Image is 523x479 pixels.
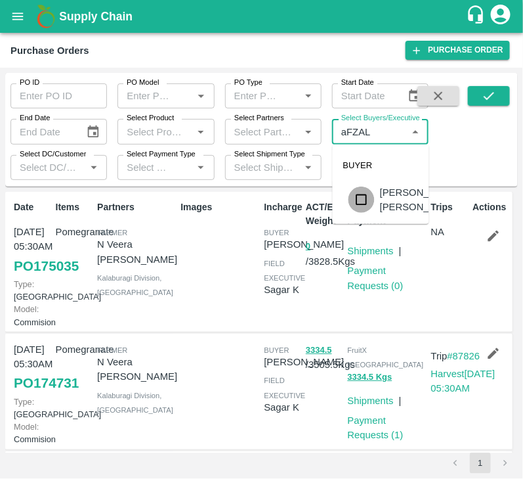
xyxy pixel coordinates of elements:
[333,150,429,181] div: BUYER
[14,421,51,445] p: Commision
[33,3,59,30] img: logo
[306,200,343,228] p: ACT/EXP Weight
[348,246,394,256] a: Shipments
[14,342,51,372] p: [DATE] 05:30AM
[300,124,317,141] button: Open
[14,279,34,289] span: Type:
[3,1,33,32] button: open drawer
[59,10,133,23] b: Supply Chain
[306,343,332,358] button: 3334.5
[448,351,480,361] a: #87826
[97,274,173,296] span: Kalaburagi Division , [GEOGRAPHIC_DATA]
[20,78,39,88] label: PO ID
[20,149,86,160] label: Select DC/Customer
[341,78,374,88] label: Start Date
[234,113,284,124] label: Select Partners
[127,78,159,88] label: PO Model
[470,453,491,474] button: page 1
[489,3,513,30] div: account of current user
[121,159,171,176] input: Select Payment Type
[229,123,296,140] input: Select Partners
[10,119,75,144] input: End Date
[180,200,259,214] p: Images
[431,200,468,214] p: Trips
[472,200,509,214] p: Actions
[394,239,402,258] div: |
[234,149,305,160] label: Select Shipment Type
[10,83,107,108] input: Enter PO ID
[348,415,404,440] a: Payment Requests (1)
[121,123,188,140] input: Select Product
[81,120,106,145] button: Choose date
[192,159,209,176] button: Open
[264,283,305,297] p: Sagar K
[14,303,51,328] p: Commision
[407,124,424,141] button: Close
[431,225,468,239] p: NA
[229,87,279,104] input: Enter PO Type
[10,42,89,59] div: Purchase Orders
[14,371,79,395] a: PO174731
[97,355,177,384] p: N Veera [PERSON_NAME]
[264,376,305,399] span: field executive
[264,229,289,237] span: buyer
[264,400,305,415] p: Sagar K
[264,237,344,252] p: [PERSON_NAME]
[234,78,262,88] label: PO Type
[229,159,296,176] input: Select Shipment Type
[14,225,51,254] p: [DATE] 05:30AM
[380,185,460,215] div: [PERSON_NAME] [PERSON_NAME]
[97,346,127,354] span: Farmer
[85,159,102,176] button: Open
[56,200,93,214] p: Items
[121,87,171,104] input: Enter PO Model
[402,83,427,108] button: Choose date
[264,355,344,369] p: [PERSON_NAME]
[306,239,310,254] button: 0
[192,87,209,104] button: Open
[306,239,343,269] p: / 3828.5 Kgs
[300,159,317,176] button: Open
[264,260,305,282] span: field executive
[97,237,177,267] p: N Veera [PERSON_NAME]
[14,200,51,214] p: Date
[431,369,495,394] a: Harvest[DATE] 05:30AM
[56,225,93,239] p: Pomegranate
[306,342,343,373] p: / 3505.5 Kgs
[14,396,51,421] p: [GEOGRAPHIC_DATA]
[127,149,196,160] label: Select Payment Type
[97,229,127,237] span: Farmer
[14,278,51,303] p: [GEOGRAPHIC_DATA]
[332,83,397,108] input: Start Date
[348,346,424,369] span: FruitX [GEOGRAPHIC_DATA]
[14,254,79,278] a: PO175035
[14,159,81,176] input: Select DC/Customer
[264,346,289,354] span: buyer
[443,453,518,474] nav: pagination navigation
[97,392,173,414] span: Kalaburagi Division , [GEOGRAPHIC_DATA]
[348,265,404,290] a: Payment Requests (0)
[406,41,510,60] a: Purchase Order
[336,123,403,140] input: Select Buyers/Executive
[59,7,466,26] a: Supply Chain
[14,422,39,432] span: Model:
[127,113,174,124] label: Select Product
[14,397,34,407] span: Type:
[394,388,402,408] div: |
[192,124,209,141] button: Open
[341,113,420,124] label: Select Buyers/Executive
[14,304,39,314] span: Model:
[348,396,394,406] a: Shipments
[97,200,175,214] p: Partners
[348,370,392,385] button: 3334.5 Kgs
[56,342,93,357] p: Pomegranate
[300,87,317,104] button: Open
[466,5,489,28] div: customer-support
[20,113,50,124] label: End Date
[431,349,495,363] p: Trip
[264,200,301,214] p: Incharge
